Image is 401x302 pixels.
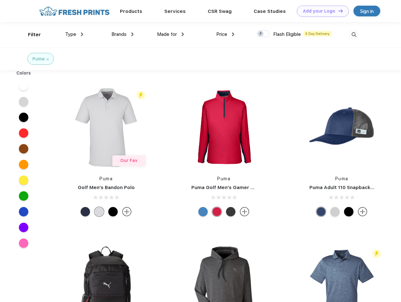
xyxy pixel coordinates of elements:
span: Type [65,31,76,37]
a: Golf Men's Bandon Polo [78,185,135,190]
a: Puma [335,176,348,181]
img: func=resize&h=266 [182,86,266,169]
div: Bright Cobalt [198,207,208,216]
img: fo%20logo%202.webp [37,6,111,17]
img: dropdown.png [182,32,184,36]
span: Brands [111,31,127,37]
a: Puma [217,176,230,181]
span: Flash Eligible [273,31,301,37]
div: Filter [28,31,41,38]
a: Services [164,8,186,14]
div: Sign in [360,8,374,15]
img: more.svg [358,207,367,216]
div: Quarry Brt Whit [330,207,340,216]
img: func=resize&h=266 [64,86,148,169]
div: Ski Patrol [212,207,222,216]
a: Puma [99,176,113,181]
span: Our Fav [120,158,138,163]
span: 5 Day Delivery [303,31,331,36]
a: Puma Golf Men's Gamer Golf Quarter-Zip [191,185,291,190]
div: Peacoat with Qut Shd [316,207,326,216]
a: Sign in [353,6,380,16]
div: Add your Logo [303,8,335,14]
img: more.svg [122,207,132,216]
img: flash_active_toggle.svg [137,91,145,99]
img: flash_active_toggle.svg [372,249,381,258]
div: Puma Black [108,207,118,216]
img: more.svg [240,207,249,216]
a: Products [120,8,142,14]
img: DT [338,9,343,13]
img: dropdown.png [81,32,83,36]
img: dropdown.png [131,32,133,36]
img: dropdown.png [232,32,234,36]
span: Price [216,31,227,37]
img: desktop_search.svg [349,30,359,40]
div: Pma Blk Pma Blk [344,207,353,216]
div: Colors [12,70,36,76]
div: High Rise [94,207,104,216]
img: func=resize&h=266 [300,86,384,169]
a: CSR Swag [208,8,232,14]
div: Navy Blazer [81,207,90,216]
img: filter_cancel.svg [47,58,49,60]
div: Puma Black [226,207,235,216]
span: Made for [157,31,177,37]
div: Puma [32,56,45,62]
